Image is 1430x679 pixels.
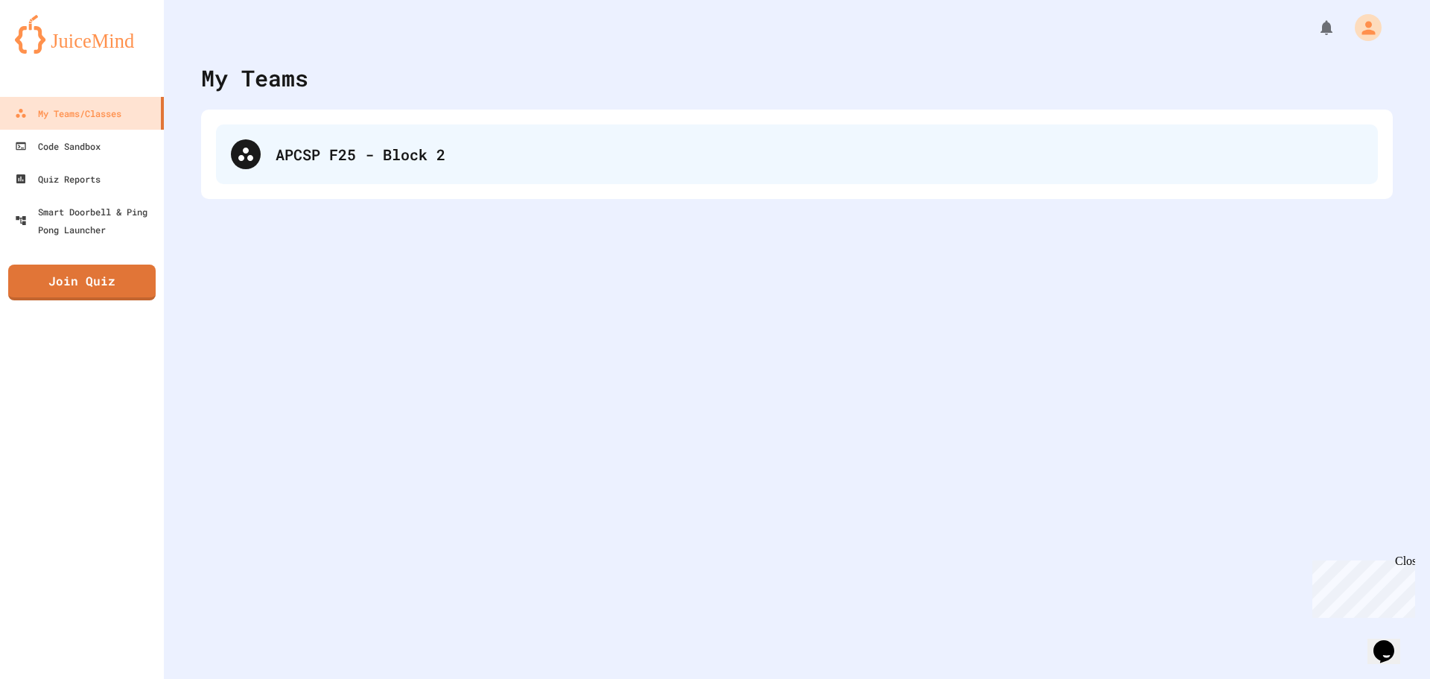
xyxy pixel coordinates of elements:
div: My Account [1339,10,1385,45]
div: Chat with us now!Close [6,6,103,95]
div: APCSP F25 - Block 2 [216,124,1378,184]
div: My Notifications [1290,15,1339,40]
div: My Teams [201,61,308,95]
div: Quiz Reports [15,170,101,188]
img: logo-orange.svg [15,15,149,54]
iframe: chat widget [1306,555,1415,618]
div: My Teams/Classes [15,104,121,122]
iframe: chat widget [1367,619,1415,664]
div: Smart Doorbell & Ping Pong Launcher [15,203,158,239]
div: APCSP F25 - Block 2 [276,143,1363,165]
div: Code Sandbox [15,137,101,155]
a: Join Quiz [8,265,156,300]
